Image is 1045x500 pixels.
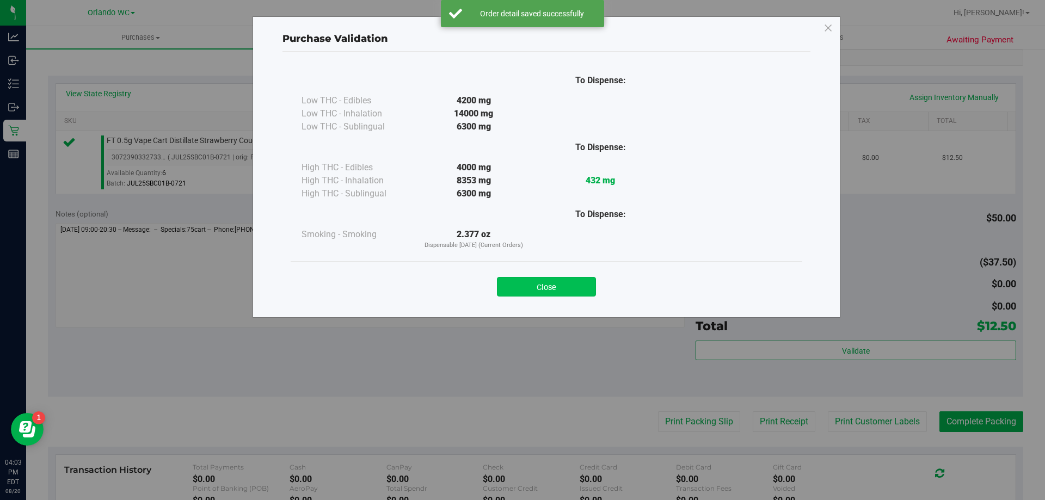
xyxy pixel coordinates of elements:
[302,94,410,107] div: Low THC - Edibles
[282,33,388,45] span: Purchase Validation
[410,120,537,133] div: 6300 mg
[410,107,537,120] div: 14000 mg
[410,174,537,187] div: 8353 mg
[11,413,44,446] iframe: Resource center
[410,161,537,174] div: 4000 mg
[410,241,537,250] p: Dispensable [DATE] (Current Orders)
[302,161,410,174] div: High THC - Edibles
[302,120,410,133] div: Low THC - Sublingual
[32,411,45,424] iframe: Resource center unread badge
[302,228,410,241] div: Smoking - Smoking
[537,208,664,221] div: To Dispense:
[302,174,410,187] div: High THC - Inhalation
[302,187,410,200] div: High THC - Sublingual
[537,74,664,87] div: To Dispense:
[410,187,537,200] div: 6300 mg
[537,141,664,154] div: To Dispense:
[497,277,596,297] button: Close
[586,175,615,186] strong: 432 mg
[410,94,537,107] div: 4200 mg
[468,8,596,19] div: Order detail saved successfully
[410,228,537,250] div: 2.377 oz
[302,107,410,120] div: Low THC - Inhalation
